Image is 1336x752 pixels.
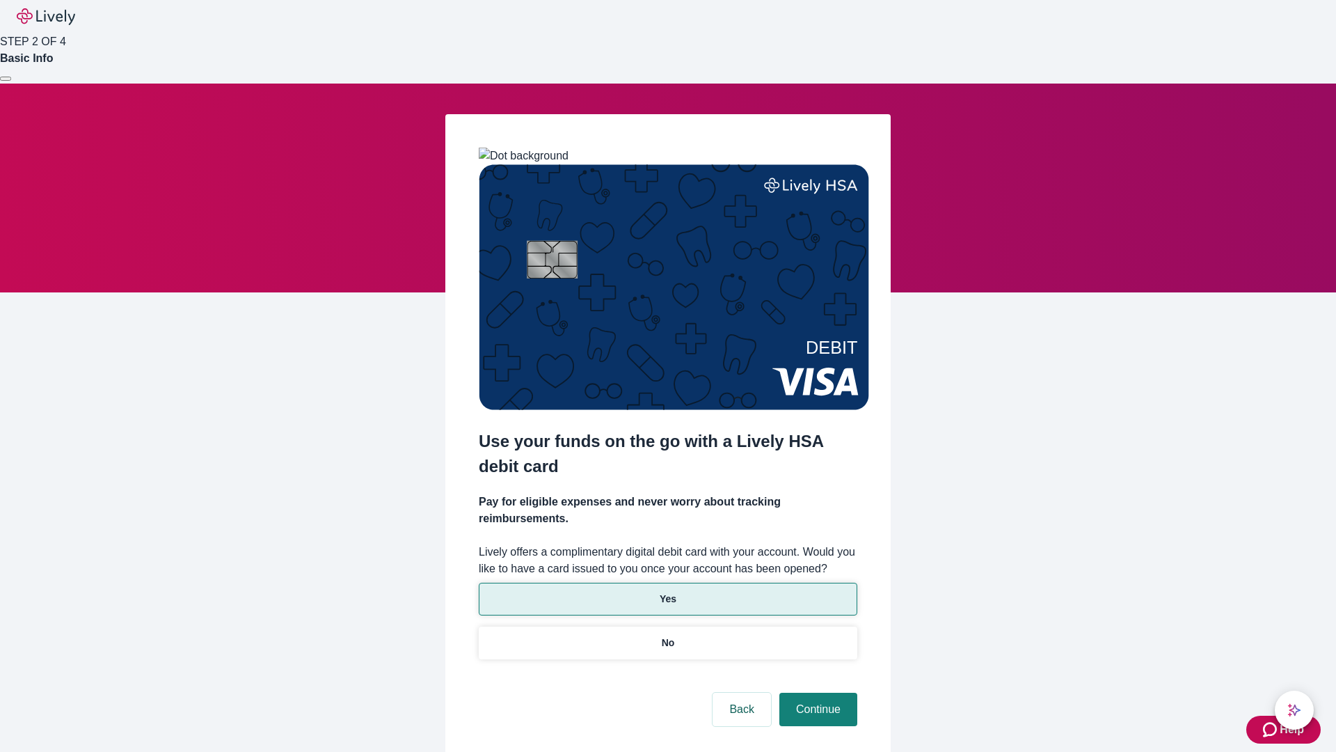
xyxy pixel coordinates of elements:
[713,693,771,726] button: Back
[479,583,857,616] button: Yes
[479,627,857,659] button: No
[17,8,75,25] img: Lively
[1246,716,1321,744] button: Zendesk support iconHelp
[479,148,568,164] img: Dot background
[479,544,857,577] label: Lively offers a complimentary digital debit card with your account. Would you like to have a card...
[1275,691,1314,730] button: chat
[1287,703,1301,717] svg: Lively AI Assistant
[1263,721,1280,738] svg: Zendesk support icon
[479,494,857,527] h4: Pay for eligible expenses and never worry about tracking reimbursements.
[1280,721,1304,738] span: Help
[479,429,857,479] h2: Use your funds on the go with a Lively HSA debit card
[660,592,676,606] p: Yes
[779,693,857,726] button: Continue
[479,164,869,410] img: Debit card
[662,636,675,650] p: No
